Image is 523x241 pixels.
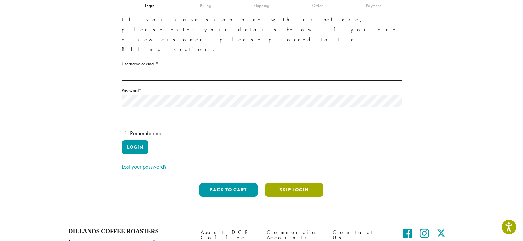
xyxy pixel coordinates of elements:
p: If you have shopped with us before, please enter your details below. If you are a new customer, p... [122,15,402,54]
span: Remember me [130,129,163,137]
label: Username or email [122,60,402,68]
div: Payment [345,0,402,8]
button: Login [122,140,148,154]
div: Order [289,0,345,8]
label: Password [122,86,402,95]
div: Billing [178,0,234,8]
button: Back to cart [199,183,258,197]
h4: Dillanos Coffee Roasters [69,228,191,235]
a: Lost your password? [122,163,167,170]
button: Skip Login [265,183,323,197]
div: Shipping [234,0,290,8]
div: Login [122,0,178,8]
input: Remember me [122,131,126,135]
